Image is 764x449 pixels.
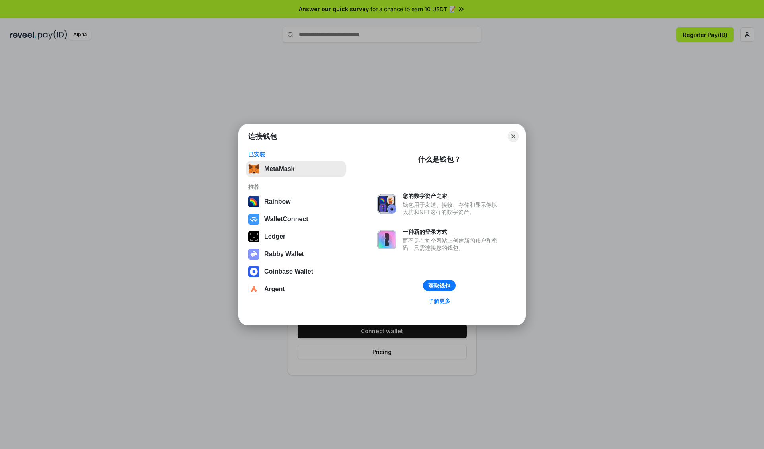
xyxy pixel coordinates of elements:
[264,165,294,173] div: MetaMask
[248,132,277,141] h1: 连接钱包
[264,286,285,293] div: Argent
[418,155,461,164] div: 什么是钱包？
[246,229,346,245] button: Ledger
[264,198,291,205] div: Rainbow
[248,196,259,207] img: svg+xml,%3Csvg%20width%3D%22120%22%20height%3D%22120%22%20viewBox%3D%220%200%20120%20120%22%20fil...
[403,201,501,216] div: 钱包用于发送、接收、存储和显示像以太坊和NFT这样的数字资产。
[264,268,313,275] div: Coinbase Wallet
[508,131,519,142] button: Close
[246,281,346,297] button: Argent
[248,163,259,175] img: svg+xml,%3Csvg%20fill%3D%22none%22%20height%3D%2233%22%20viewBox%3D%220%200%2035%2033%22%20width%...
[248,183,343,190] div: 推荐
[403,237,501,251] div: 而不是在每个网站上创建新的账户和密码，只需连接您的钱包。
[248,231,259,242] img: svg+xml,%3Csvg%20xmlns%3D%22http%3A%2F%2Fwww.w3.org%2F2000%2Fsvg%22%20width%3D%2228%22%20height%3...
[246,194,346,210] button: Rainbow
[264,216,308,223] div: WalletConnect
[248,249,259,260] img: svg+xml,%3Csvg%20xmlns%3D%22http%3A%2F%2Fwww.w3.org%2F2000%2Fsvg%22%20fill%3D%22none%22%20viewBox...
[246,246,346,262] button: Rabby Wallet
[264,251,304,258] div: Rabby Wallet
[246,264,346,280] button: Coinbase Wallet
[248,284,259,295] img: svg+xml,%3Csvg%20width%3D%2228%22%20height%3D%2228%22%20viewBox%3D%220%200%2028%2028%22%20fill%3D...
[403,192,501,200] div: 您的数字资产之家
[403,228,501,235] div: 一种新的登录方式
[377,230,396,249] img: svg+xml,%3Csvg%20xmlns%3D%22http%3A%2F%2Fwww.w3.org%2F2000%2Fsvg%22%20fill%3D%22none%22%20viewBox...
[423,280,456,291] button: 获取钱包
[423,296,455,306] a: 了解更多
[248,214,259,225] img: svg+xml,%3Csvg%20width%3D%2228%22%20height%3D%2228%22%20viewBox%3D%220%200%2028%2028%22%20fill%3D...
[248,266,259,277] img: svg+xml,%3Csvg%20width%3D%2228%22%20height%3D%2228%22%20viewBox%3D%220%200%2028%2028%22%20fill%3D...
[428,297,450,305] div: 了解更多
[248,151,343,158] div: 已安装
[246,161,346,177] button: MetaMask
[264,233,285,240] div: Ledger
[377,194,396,214] img: svg+xml,%3Csvg%20xmlns%3D%22http%3A%2F%2Fwww.w3.org%2F2000%2Fsvg%22%20fill%3D%22none%22%20viewBox...
[428,282,450,289] div: 获取钱包
[246,211,346,227] button: WalletConnect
